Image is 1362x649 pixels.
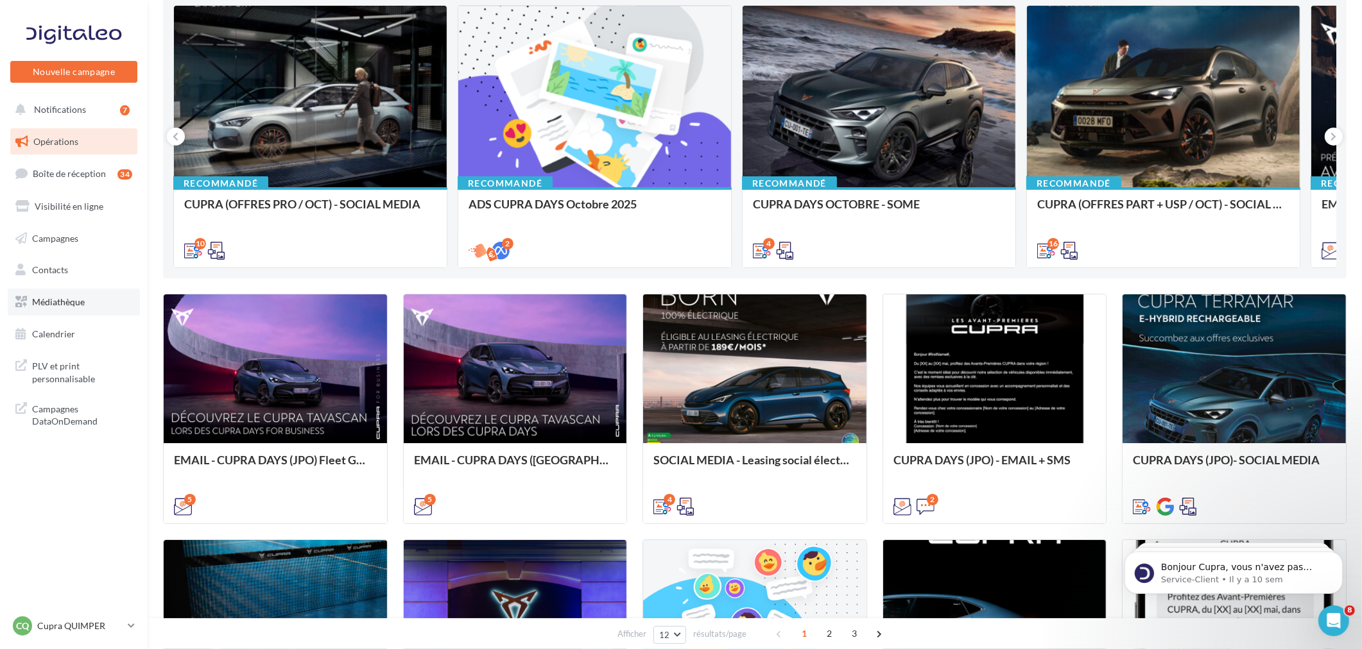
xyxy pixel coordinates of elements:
[763,238,775,249] div: 4
[1047,238,1059,249] div: 16
[693,628,746,640] span: résultats/page
[32,232,78,243] span: Campagnes
[653,626,686,644] button: 12
[8,321,140,348] a: Calendrier
[844,623,865,644] span: 3
[16,619,29,632] span: CQ
[34,104,86,115] span: Notifications
[659,630,670,640] span: 12
[8,289,140,316] a: Médiathèque
[927,494,938,505] div: 2
[753,198,1005,223] div: CUPRA DAYS OCTOBRE - SOME
[8,257,140,283] a: Contacts
[184,494,196,505] div: 5
[173,176,268,190] div: Recommandé
[893,453,1096,479] div: CUPRA DAYS (JPO) - EMAIL + SMS
[37,619,123,632] p: Cupra QUIMPER
[117,169,132,180] div: 34
[1318,605,1349,636] iframe: Intercom live chat
[469,198,721,223] div: ADS CUPRA DAYS Octobre 2025
[742,176,837,190] div: Recommandé
[120,105,130,115] div: 7
[56,49,221,61] p: Message from Service-Client, sent Il y a 10 sem
[32,400,132,428] span: Campagnes DataOnDemand
[424,494,436,505] div: 5
[32,296,85,307] span: Médiathèque
[8,225,140,252] a: Campagnes
[617,628,646,640] span: Afficher
[35,201,103,212] span: Visibilité en ligne
[653,453,856,479] div: SOCIAL MEDIA - Leasing social électrique - CUPRA Born
[8,352,140,390] a: PLV et print personnalisable
[458,176,553,190] div: Recommandé
[819,623,840,644] span: 2
[1037,198,1289,223] div: CUPRA (OFFRES PART + USP / OCT) - SOCIAL MEDIA
[10,614,137,638] a: CQ Cupra QUIMPER
[184,198,436,223] div: CUPRA (OFFRES PRO / OCT) - SOCIAL MEDIA
[8,193,140,220] a: Visibilité en ligne
[794,623,815,644] span: 1
[56,37,218,137] span: Bonjour Cupra, vous n'avez pas encore souscrit au module Marketing Direct ? Pour cela, c'est simp...
[502,238,513,249] div: 2
[174,453,377,479] div: EMAIL - CUPRA DAYS (JPO) Fleet Générique
[194,238,206,249] div: 10
[1345,605,1355,616] span: 8
[8,128,140,155] a: Opérations
[32,357,132,385] span: PLV et print personnalisable
[414,453,617,479] div: EMAIL - CUPRA DAYS ([GEOGRAPHIC_DATA]) Private Générique
[32,328,75,339] span: Calendrier
[664,494,675,505] div: 4
[1026,176,1121,190] div: Recommandé
[33,136,78,147] span: Opérations
[8,160,140,187] a: Boîte de réception34
[1133,453,1336,479] div: CUPRA DAYS (JPO)- SOCIAL MEDIA
[32,264,68,275] span: Contacts
[1105,525,1362,614] iframe: Intercom notifications message
[8,395,140,433] a: Campagnes DataOnDemand
[8,96,135,123] button: Notifications 7
[33,168,106,179] span: Boîte de réception
[10,61,137,83] button: Nouvelle campagne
